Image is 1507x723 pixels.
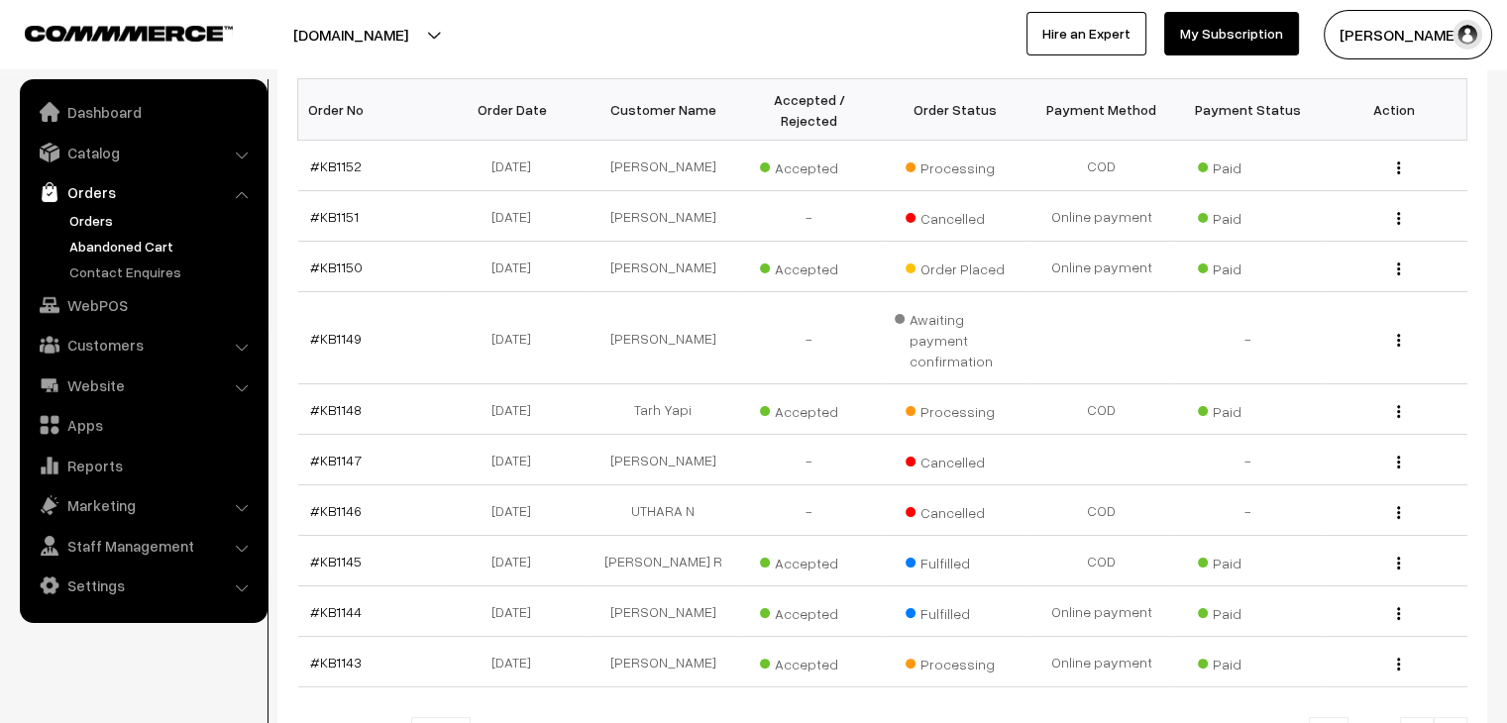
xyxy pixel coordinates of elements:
[64,236,261,257] a: Abandoned Cart
[1175,292,1322,384] td: -
[1198,548,1297,573] span: Paid
[310,654,362,671] a: #KB1143
[444,141,591,191] td: [DATE]
[1175,485,1322,536] td: -
[760,598,859,624] span: Accepted
[64,261,261,282] a: Contact Enquires
[224,10,478,59] button: [DOMAIN_NAME]
[591,79,737,141] th: Customer Name
[1198,598,1297,624] span: Paid
[1028,242,1175,292] td: Online payment
[1397,557,1400,569] img: Menu
[736,79,883,141] th: Accepted / Rejected
[1198,203,1297,229] span: Paid
[1397,262,1400,275] img: Menu
[1164,12,1299,55] a: My Subscription
[906,447,1005,472] span: Cancelled
[760,396,859,422] span: Accepted
[310,157,362,174] a: #KB1152
[591,242,737,292] td: [PERSON_NAME]
[1198,254,1297,279] span: Paid
[55,32,97,48] div: v 4.0.25
[310,502,362,519] a: #KB1146
[444,586,591,637] td: [DATE]
[1397,506,1400,519] img: Menu
[760,153,859,178] span: Accepted
[32,32,48,48] img: logo_orange.svg
[906,649,1005,674] span: Processing
[298,79,445,141] th: Order No
[25,367,261,403] a: Website
[219,117,334,130] div: Keywords by Traffic
[591,435,737,485] td: [PERSON_NAME]
[25,135,261,170] a: Catalog
[25,327,261,362] a: Customers
[25,487,261,523] a: Marketing
[1397,405,1400,418] img: Menu
[736,435,883,485] td: -
[1321,79,1467,141] th: Action
[310,330,362,347] a: #KB1149
[591,586,737,637] td: [PERSON_NAME]
[310,452,362,468] a: #KB1147
[444,485,591,536] td: [DATE]
[1175,435,1322,485] td: -
[1397,658,1400,671] img: Menu
[64,210,261,231] a: Orders
[591,191,737,242] td: [PERSON_NAME]
[591,141,737,191] td: [PERSON_NAME]
[1397,456,1400,468] img: Menu
[1453,20,1482,50] img: user
[591,536,737,586] td: [PERSON_NAME] R
[1026,12,1146,55] a: Hire an Expert
[444,191,591,242] td: [DATE]
[906,497,1005,523] span: Cancelled
[906,254,1005,279] span: Order Placed
[760,254,859,279] span: Accepted
[444,79,591,141] th: Order Date
[760,649,859,674] span: Accepted
[1175,79,1322,141] th: Payment Status
[736,191,883,242] td: -
[1198,153,1297,178] span: Paid
[1028,586,1175,637] td: Online payment
[1028,536,1175,586] td: COD
[25,568,261,603] a: Settings
[591,485,737,536] td: UTHARA N
[1397,607,1400,620] img: Menu
[906,396,1005,422] span: Processing
[25,174,261,210] a: Orders
[1028,191,1175,242] td: Online payment
[906,548,1005,573] span: Fulfilled
[52,52,218,67] div: Domain: [DOMAIN_NAME]
[310,258,363,275] a: #KB1150
[25,94,261,130] a: Dashboard
[591,637,737,687] td: [PERSON_NAME]
[736,485,883,536] td: -
[25,26,233,41] img: COMMMERCE
[760,548,859,573] span: Accepted
[1324,10,1492,59] button: [PERSON_NAME]…
[444,292,591,384] td: [DATE]
[906,598,1005,624] span: Fulfilled
[444,384,591,435] td: [DATE]
[25,407,261,443] a: Apps
[1028,141,1175,191] td: COD
[591,384,737,435] td: Tarh Yapi
[25,287,261,323] a: WebPOS
[54,115,69,131] img: tab_domain_overview_orange.svg
[1198,649,1297,674] span: Paid
[1397,161,1400,174] img: Menu
[310,401,362,418] a: #KB1148
[310,553,362,569] a: #KB1145
[25,448,261,483] a: Reports
[75,117,177,130] div: Domain Overview
[1028,485,1175,536] td: COD
[1397,334,1400,347] img: Menu
[444,637,591,687] td: [DATE]
[906,153,1005,178] span: Processing
[310,208,359,225] a: #KB1151
[444,536,591,586] td: [DATE]
[444,242,591,292] td: [DATE]
[32,52,48,67] img: website_grey.svg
